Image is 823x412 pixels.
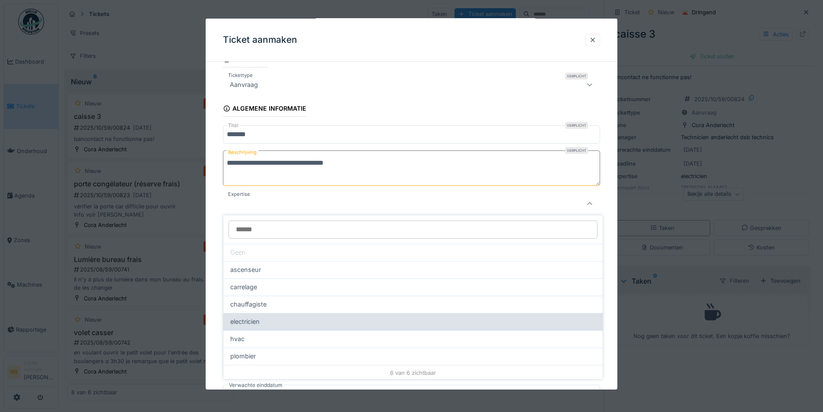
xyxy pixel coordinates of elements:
span: carrelage [230,282,257,292]
div: Verplicht [565,73,588,80]
label: Beschrijving [226,147,258,158]
div: Verplicht [565,147,588,154]
span: ascenseur [230,265,261,275]
label: Titel [226,122,240,129]
span: plombier [230,351,256,361]
label: Expertise [226,191,252,198]
label: Tickettype [226,72,254,79]
div: Algemene informatie [223,102,306,117]
span: chauffagiste [230,300,267,309]
div: Geen [223,244,603,261]
div: Categorie [223,53,267,67]
div: 6 van 6 zichtbaar [223,365,603,380]
div: Verplicht [565,122,588,129]
h3: Ticket aanmaken [223,35,297,45]
span: electricien [230,317,260,326]
div: Aanvraag [226,80,261,90]
span: hvac [230,334,245,344]
label: Verwachte einddatum [228,380,283,390]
